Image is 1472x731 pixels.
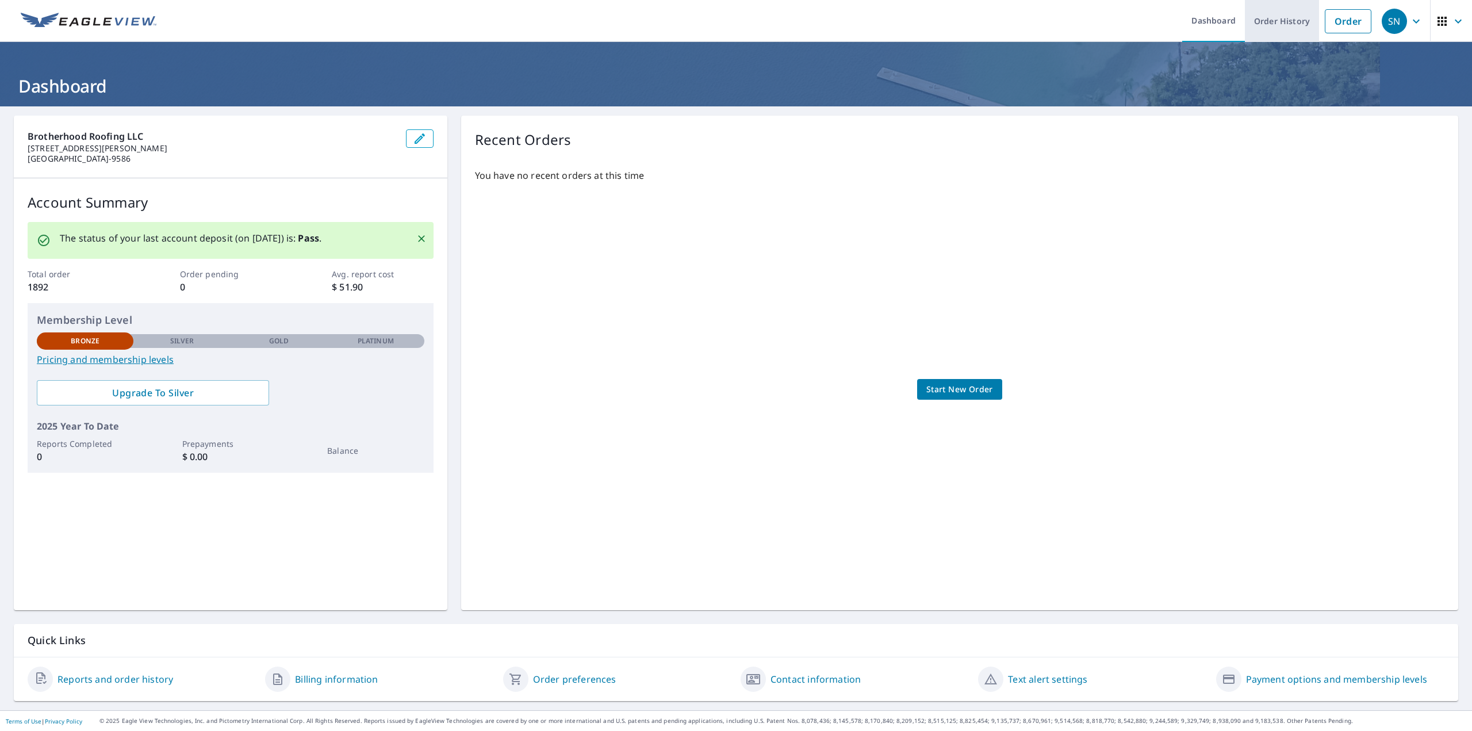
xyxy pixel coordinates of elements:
p: Platinum [358,336,394,346]
a: Reports and order history [57,672,173,686]
span: Start New Order [926,382,993,397]
p: Brotherhood Roofing LLC [28,129,397,143]
p: Balance [327,445,424,457]
p: | [6,718,82,725]
p: Reports Completed [37,438,133,450]
p: 0 [180,280,281,294]
a: Payment options and membership levels [1246,672,1427,686]
p: Membership Level [37,312,424,328]
h1: Dashboard [14,74,1458,98]
p: Total order [28,268,129,280]
div: SN [1382,9,1407,34]
p: $ 0.00 [182,450,279,464]
img: EV Logo [21,13,156,30]
p: [STREET_ADDRESS][PERSON_NAME] [28,143,397,154]
p: The status of your last account deposit (on [DATE]) is: . [60,231,321,245]
p: 1892 [28,280,129,294]
p: Bronze [71,336,99,346]
button: Close [414,231,429,246]
a: Billing information [295,672,378,686]
a: Order preferences [533,672,616,686]
p: 2025 Year To Date [37,419,424,433]
a: Upgrade To Silver [37,380,269,405]
b: Pass [298,232,319,244]
a: Terms of Use [6,717,41,725]
a: Text alert settings [1008,672,1087,686]
p: Order pending [180,268,281,280]
p: You have no recent orders at this time [475,169,1444,182]
p: $ 51.90 [332,280,433,294]
a: Privacy Policy [45,717,82,725]
p: Avg. report cost [332,268,433,280]
p: Silver [170,336,194,346]
p: Gold [269,336,289,346]
p: Account Summary [28,192,434,213]
a: Start New Order [917,379,1002,400]
p: © 2025 Eagle View Technologies, Inc. and Pictometry International Corp. All Rights Reserved. Repo... [99,717,1466,725]
p: [GEOGRAPHIC_DATA]-9586 [28,154,397,164]
p: Quick Links [28,633,1444,648]
a: Pricing and membership levels [37,353,424,366]
span: Upgrade To Silver [46,386,260,399]
p: Prepayments [182,438,279,450]
a: Order [1325,9,1371,33]
p: Recent Orders [475,129,572,150]
p: 0 [37,450,133,464]
a: Contact information [770,672,861,686]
